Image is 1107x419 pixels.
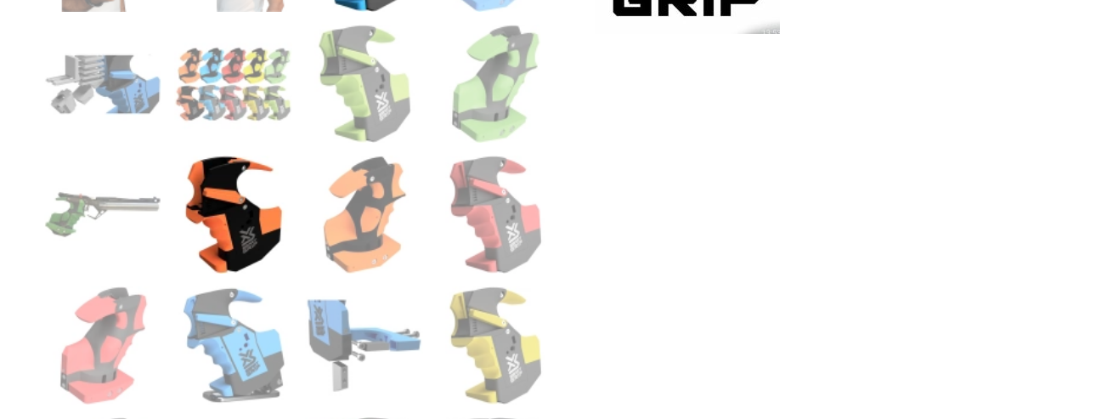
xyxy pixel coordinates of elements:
[44,25,162,143] img: SmartGrip - Модулна пистолетна ръкохватка - Изображение 13
[436,286,554,405] img: SmartGrip - Модулна пистолетна ръкохватка - Изображение 24
[174,25,292,143] img: SmartGrip - Модулна пистолетна ръкохватка - Изображение 14
[174,286,292,405] img: SmartGrip - Модулна пистолетна ръкохватка - Изображение 22
[44,156,162,274] img: SmartGrip - Модулна пистолетна ръкохватка - Изображение 17
[305,286,423,405] img: SmartGrip - Модулна пистолетна ръкохватка - Изображение 23
[436,25,554,143] img: SmartGrip - Модулна пистолетна ръкохватка - Изображение 16
[305,25,423,143] img: SmartGrip - Модулна пистолетна ръкохватка - Изображение 15
[436,156,554,274] img: SmartGrip - Модулна пистолетна ръкохватка - Изображение 20
[305,156,423,274] img: SmartGrip - Модулна пистолетна ръкохватка - Изображение 19
[44,286,162,405] img: SmartGrip - Модулна пистолетна ръкохватка - Изображение 21
[174,156,292,274] img: SmartGrip - Модулна пистолетна ръкохватка - Изображение 18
